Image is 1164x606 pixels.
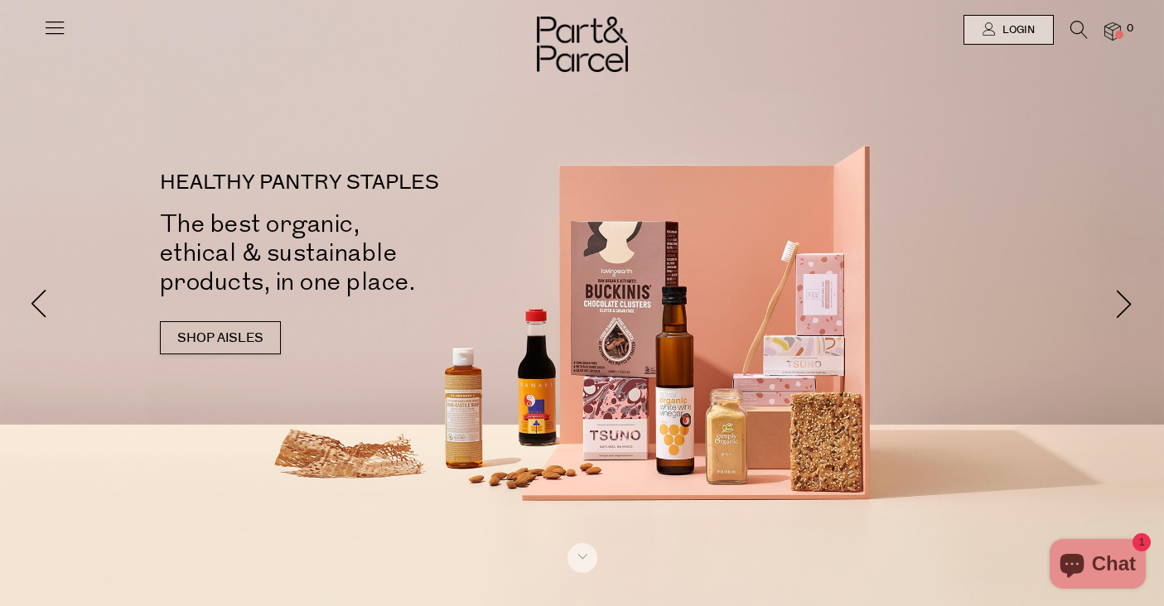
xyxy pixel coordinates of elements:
img: Part&Parcel [537,17,628,72]
h2: The best organic, ethical & sustainable products, in one place. [160,209,607,296]
span: Login [998,23,1035,37]
a: Login [964,15,1054,45]
a: 0 [1104,22,1121,40]
inbox-online-store-chat: Shopify online store chat [1045,539,1151,593]
p: HEALTHY PANTRY STAPLES [160,173,607,193]
a: SHOP AISLES [160,321,281,354]
span: 0 [1123,22,1137,36]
